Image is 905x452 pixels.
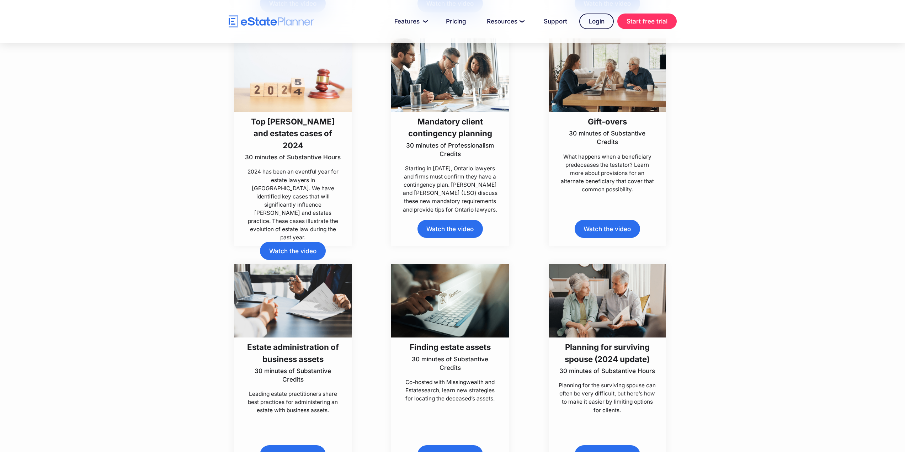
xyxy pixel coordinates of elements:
[244,390,342,414] p: Leading estate practitioners share best practices for administering an estate with business assets.
[244,153,342,161] p: 30 minutes of Substantive Hours
[234,264,352,414] a: Estate administration of business assets30 minutes of Substantive CreditsLeading estate practitio...
[391,264,509,403] a: Finding estate assets30 minutes of Substantive CreditsCo-hosted with Missingwealth and Estatesear...
[401,164,499,214] p: Starting in [DATE], Ontario lawyers and firms must confirm they have a contingency plan. [PERSON_...
[401,141,499,158] p: 30 minutes of Professionalism Credits
[478,14,532,28] a: Resources
[234,38,352,242] a: Top [PERSON_NAME] and estates cases of 202430 minutes of Substantive Hours2024 has been an eventf...
[401,341,499,353] h3: Finding estate assets
[229,15,314,28] a: home
[244,116,342,151] h3: Top [PERSON_NAME] and estates cases of 2024
[417,220,483,238] a: Watch the video
[617,14,677,29] a: Start free trial
[391,38,509,214] a: Mandatory client contingency planning30 minutes of Professionalism CreditsStarting in [DATE], Ont...
[260,242,325,260] a: Watch the video
[558,116,656,127] h3: Gift-overs
[558,367,656,375] p: 30 minutes of Substantive Hours
[558,341,656,365] h3: Planning for surviving spouse (2024 update)
[549,264,666,414] a: Planning for surviving spouse (2024 update)30 minutes of Substantive HoursPlanning for the surviv...
[244,367,342,384] p: 30 minutes of Substantive Credits
[437,14,475,28] a: Pricing
[401,355,499,372] p: 30 minutes of Substantive Credits
[579,14,614,29] a: Login
[575,220,640,238] a: Watch the video
[558,381,656,414] p: Planning for the surviving spouse can often be very difficult, but here’s how to make it easier b...
[401,378,499,403] p: Co-hosted with Missingwealth and Estatesearch, learn new strategies for locating the deceased’s a...
[244,341,342,365] h3: Estate administration of business assets
[386,14,434,28] a: Features
[401,116,499,139] h3: Mandatory client contingency planning
[549,38,666,193] a: Gift-overs30 minutes of Substantive CreditsWhat happens when a beneficiary predeceases the testat...
[244,167,342,241] p: 2024 has been an eventful year for estate lawyers in [GEOGRAPHIC_DATA]. We have identified key ca...
[558,153,656,194] p: What happens when a beneficiary predeceases the testator? Learn more about provisions for an alte...
[535,14,576,28] a: Support
[558,129,656,146] p: 30 minutes of Substantive Credits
